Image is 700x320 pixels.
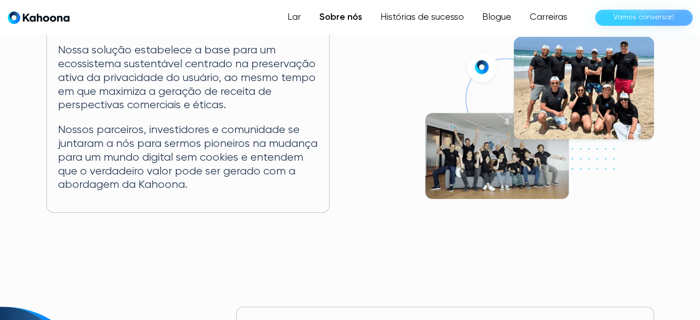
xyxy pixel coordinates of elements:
a: Vamos conversar! [595,10,693,26]
a: Carreiras [521,8,577,27]
font: Nossos parceiros, investidores e comunidade se juntaram a nós para sermos pioneiros na mudança pa... [58,124,318,190]
a: Blogue [473,8,521,27]
font: Nossa solução estabelece a base para um ecossistema sustentável centrado na preservação ativa da ... [58,45,316,111]
a: lar [8,11,69,24]
font: Sobre nós [319,13,362,22]
font: Blogue [482,12,511,22]
a: Histórias de sucesso [371,8,473,27]
a: Sobre nós [310,8,371,27]
font: Histórias de sucesso [381,12,464,22]
font: Carreiras [530,12,567,22]
font: Vamos conversar! [613,14,674,21]
font: Lar [288,12,301,22]
a: Lar [278,8,310,27]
